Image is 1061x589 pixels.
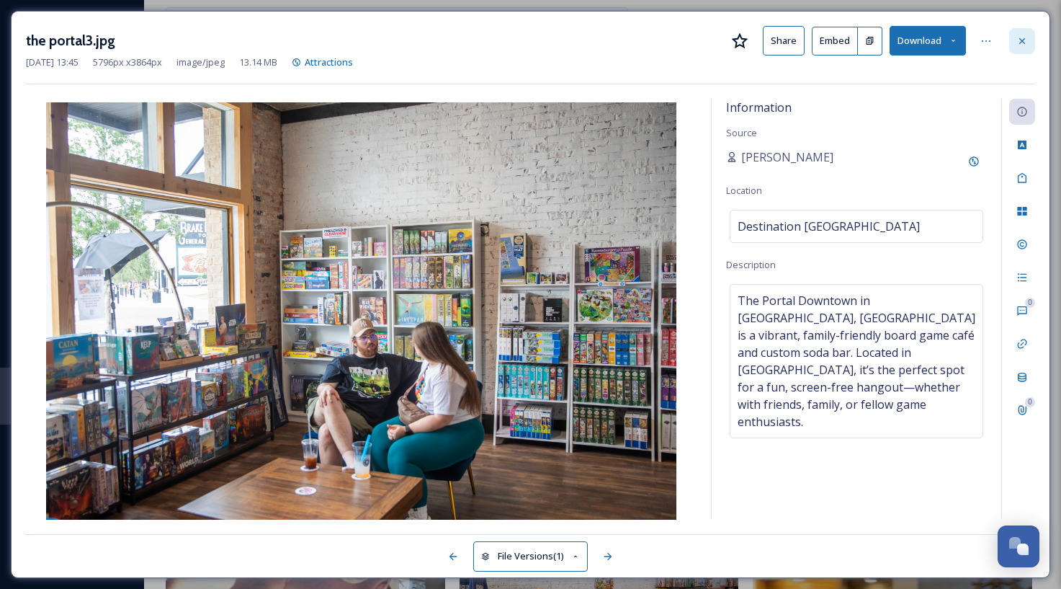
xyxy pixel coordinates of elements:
[998,526,1039,567] button: Open Chat
[726,126,757,139] span: Source
[726,184,762,197] span: Location
[738,218,920,235] span: Destination [GEOGRAPHIC_DATA]
[93,56,162,69] span: 5796 px x 3864 px
[726,99,792,115] span: Information
[1025,298,1035,308] div: 0
[726,258,776,271] span: Description
[26,56,79,69] span: [DATE] 13:45
[1025,397,1035,407] div: 0
[26,102,697,523] img: the%20portal3.jpg
[741,149,833,166] span: [PERSON_NAME]
[26,30,115,51] h3: the portal3.jpg
[812,27,858,56] button: Embed
[176,56,225,69] span: image/jpeg
[305,56,353,68] span: Attractions
[738,292,975,430] span: The Portal Downtown in [GEOGRAPHIC_DATA], [GEOGRAPHIC_DATA] is a vibrant, family-friendly board g...
[239,56,277,69] span: 13.14 MB
[763,26,805,56] button: Share
[473,541,588,571] button: File Versions(1)
[890,26,966,56] button: Download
